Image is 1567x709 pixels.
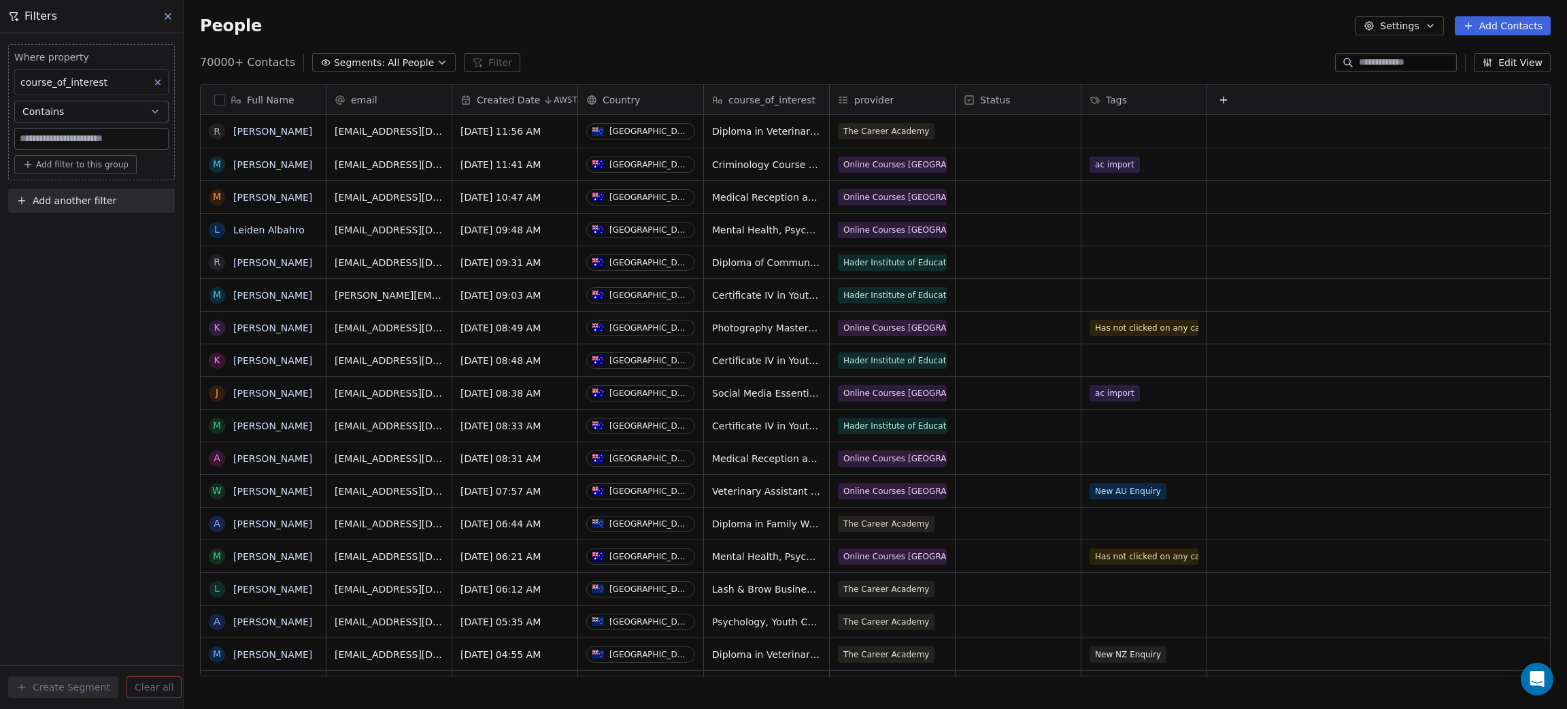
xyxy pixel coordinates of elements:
[980,93,1011,107] span: Status
[704,85,829,114] div: course_of_interest
[460,191,569,204] span: [DATE] 10:47 AM
[335,158,443,171] span: [EMAIL_ADDRESS][DOMAIN_NAME]
[609,127,689,136] div: [GEOGRAPHIC_DATA]
[838,646,934,663] span: The Career Academy
[838,614,934,630] span: The Career Academy
[1090,156,1140,173] span: ac import
[838,548,947,565] span: Online Courses [GEOGRAPHIC_DATA]
[334,56,385,70] span: Segments:
[838,450,947,467] span: Online Courses [GEOGRAPHIC_DATA]
[335,354,443,367] span: [EMAIL_ADDRESS][DOMAIN_NAME]
[233,616,312,627] a: [PERSON_NAME]
[247,93,294,107] span: Full Name
[233,518,312,529] a: [PERSON_NAME]
[233,649,312,660] a: [PERSON_NAME]
[460,386,569,400] span: [DATE] 08:38 AM
[233,355,312,366] a: [PERSON_NAME]
[233,453,312,464] a: [PERSON_NAME]
[460,582,569,596] span: [DATE] 06:12 AM
[609,323,689,333] div: [GEOGRAPHIC_DATA]
[1521,663,1553,695] div: Open Intercom Messenger
[554,95,577,105] span: AWST
[956,85,1081,114] div: Status
[335,125,443,138] span: [EMAIL_ADDRESS][DOMAIN_NAME]
[460,125,569,138] span: [DATE] 11:56 AM
[213,157,221,171] div: M
[335,386,443,400] span: [EMAIL_ADDRESS][DOMAIN_NAME]
[460,256,569,269] span: [DATE] 09:31 AM
[838,189,947,205] span: Online Courses [GEOGRAPHIC_DATA]
[335,256,443,269] span: [EMAIL_ADDRESS][DOMAIN_NAME]
[460,288,569,302] span: [DATE] 09:03 AM
[233,323,312,333] a: [PERSON_NAME]
[609,258,689,267] div: [GEOGRAPHIC_DATA]
[200,16,262,36] span: People
[233,225,305,235] a: Leiden Albahro
[460,517,569,531] span: [DATE] 06:44 AM
[609,552,689,561] div: [GEOGRAPHIC_DATA]
[335,615,443,629] span: [EMAIL_ADDRESS][DOMAIN_NAME]
[335,321,443,335] span: [EMAIL_ADDRESS][DOMAIN_NAME]
[609,356,689,365] div: [GEOGRAPHIC_DATA]
[712,125,821,138] span: Diploma in Veterinary Assistant & Animal Welfare
[1455,16,1551,35] button: Add Contacts
[838,581,934,597] span: The Career Academy
[1106,93,1127,107] span: Tags
[214,614,220,629] div: A
[452,85,577,114] div: Created DateAWST
[1090,483,1166,499] span: New AU Enquiry
[838,254,947,271] span: Hader Institute of Education
[603,93,641,107] span: Country
[214,582,220,596] div: L
[1474,53,1551,72] button: Edit View
[1090,548,1198,565] span: Has not clicked on any campaign in the last 4 years
[233,551,312,562] a: [PERSON_NAME]
[838,483,947,499] span: Online Courses [GEOGRAPHIC_DATA]
[1355,16,1443,35] button: Settings
[460,615,569,629] span: [DATE] 05:35 AM
[477,93,540,107] span: Created Date
[335,517,443,531] span: [EMAIL_ADDRESS][DOMAIN_NAME]
[460,452,569,465] span: [DATE] 08:31 AM
[464,53,520,72] button: Filter
[712,158,821,171] span: Criminology Course Bundle (2-in-1 Course Bundle)
[460,484,569,498] span: [DATE] 07:57 AM
[838,222,947,238] span: Online Courses [GEOGRAPHIC_DATA]
[335,191,443,204] span: [EMAIL_ADDRESS][DOMAIN_NAME]
[712,550,821,563] span: Mental Health, Psychology & Counselling Course Bundle (6-in-1 Course Bundle)
[712,354,821,367] span: Certificate IV in Youth Work CHC40421
[335,582,443,596] span: [EMAIL_ADDRESS][DOMAIN_NAME]
[712,582,821,596] span: Lash & Brow Business Pathway
[838,320,947,336] span: Online Courses [GEOGRAPHIC_DATA]
[233,290,312,301] a: [PERSON_NAME]
[1090,385,1140,401] span: ac import
[460,648,569,661] span: [DATE] 04:55 AM
[712,484,821,498] span: Veterinary Assistant & Animal Welfare Course Bundle (7-in-1 Course Bundle)
[609,389,689,398] div: [GEOGRAPHIC_DATA]
[233,257,312,268] a: [PERSON_NAME]
[838,287,947,303] span: Hader Institute of Education
[335,223,443,237] span: [EMAIL_ADDRESS][DOMAIN_NAME]
[460,158,569,171] span: [DATE] 11:41 AM
[201,115,326,677] div: grid
[214,222,220,237] div: L
[609,421,689,431] div: [GEOGRAPHIC_DATA]
[712,648,821,661] span: Diploma in Veterinary Assistant & Animal Welfare
[854,93,894,107] span: provider
[212,484,222,498] div: W
[712,615,821,629] span: Psychology, Youth Counselling, and Mental Health Bundle
[609,160,689,169] div: [GEOGRAPHIC_DATA]
[838,385,947,401] span: Online Courses [GEOGRAPHIC_DATA]
[609,584,689,594] div: [GEOGRAPHIC_DATA]
[213,647,221,661] div: M
[1090,646,1166,663] span: New NZ Enquiry
[335,419,443,433] span: [EMAIL_ADDRESS][DOMAIN_NAME]
[1090,320,1198,336] span: Has not clicked on any campaign in the last 4 years
[609,291,689,300] div: [GEOGRAPHIC_DATA]
[460,321,569,335] span: [DATE] 08:49 AM
[351,93,377,107] span: email
[335,648,443,661] span: [EMAIL_ADDRESS][DOMAIN_NAME]
[609,617,689,627] div: [GEOGRAPHIC_DATA]
[609,225,689,235] div: [GEOGRAPHIC_DATA]
[201,85,326,114] div: Full Name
